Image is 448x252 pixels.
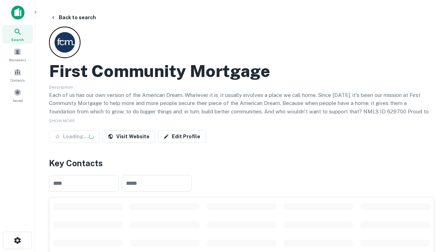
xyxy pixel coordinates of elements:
img: capitalize-icon.png [11,6,24,20]
span: Description [49,85,73,90]
a: Visit Website [102,130,155,143]
a: Contacts [2,65,33,84]
iframe: Chat Widget [413,174,448,207]
a: Search [2,25,33,44]
span: SHOW MORE [49,118,75,123]
a: Borrowers [2,45,33,64]
span: Borrowers [9,57,26,63]
button: Back to search [48,11,99,24]
h2: First Community Mortgage [49,61,270,81]
a: Saved [2,86,33,105]
span: Contacts [10,77,24,83]
span: Search [11,37,24,42]
p: Each of us has our own version of the American Dream. Whatever it is, it usually involves a place... [49,91,434,124]
a: Edit Profile [158,130,206,143]
h4: Key Contacts [49,157,434,169]
span: Saved [13,98,23,103]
